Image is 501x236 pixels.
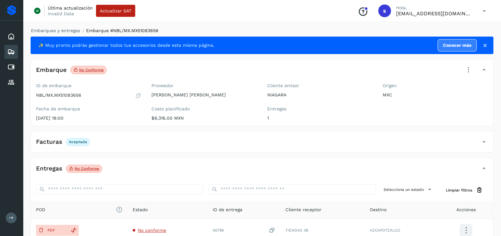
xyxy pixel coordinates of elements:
span: No conforme [138,228,166,233]
button: Actualizar SAT [96,5,135,17]
button: Limpiar filtros [441,184,488,196]
span: ID de entrega [213,206,242,213]
div: FacturasAceptada [31,136,493,152]
div: EmbarqueNo conforme [31,65,493,80]
p: NIAGARA [267,92,372,98]
button: Selecciona un estado [381,184,436,195]
span: POD [36,206,122,213]
span: Limpiar filtros [446,187,472,193]
div: Reemplazar POD [68,225,79,236]
div: Inicio [4,30,18,44]
div: Proveedores [4,75,18,89]
p: No conforme [79,68,104,72]
p: [DATE] 18:00 [36,115,141,121]
div: Cuentas por pagar [4,60,18,74]
p: Hola, [396,5,473,10]
a: Conocer más [438,39,477,52]
h4: Facturas [36,138,62,146]
div: Embarques [4,45,18,59]
label: Origen [383,83,488,88]
span: ✨ Muy pronto podrás gestionar todos tus accesorios desde esta misma página. [38,42,214,49]
p: PDF [48,228,55,233]
a: Embarques y entregas [31,28,80,33]
nav: breadcrumb [31,27,493,34]
span: Destino [370,206,387,213]
p: [PERSON_NAME] [PERSON_NAME] [151,92,257,98]
div: EntregasNo conforme [31,163,493,179]
p: Invalid Date [48,11,74,17]
h4: Entregas [36,165,62,172]
span: Embarque #NBL/MX.MX51083656 [86,28,158,33]
span: Actualizar SAT [100,9,131,13]
span: Estado [133,206,148,213]
label: Proveedor [151,83,257,88]
button: PDF [36,225,68,236]
label: Fecha de embarque [36,106,141,112]
p: $8,316.00 MXN [151,115,257,121]
p: Última actualización [48,5,93,11]
span: Cliente receptor [285,206,321,213]
h4: Embarque [36,66,67,74]
p: MXC [383,92,488,98]
p: 1 [267,115,372,121]
label: Costo planificado [151,106,257,112]
p: smedina@niagarawater.com [396,10,473,17]
label: ID de embarque [36,83,141,88]
p: NBL/MX.MX51083656 [36,93,81,98]
label: Entregas [267,106,372,112]
label: Cliente emisor [267,83,372,88]
span: Acciones [456,206,476,213]
div: 56786 [213,227,275,234]
p: Aceptada [69,140,87,144]
p: No conforme [75,166,99,171]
